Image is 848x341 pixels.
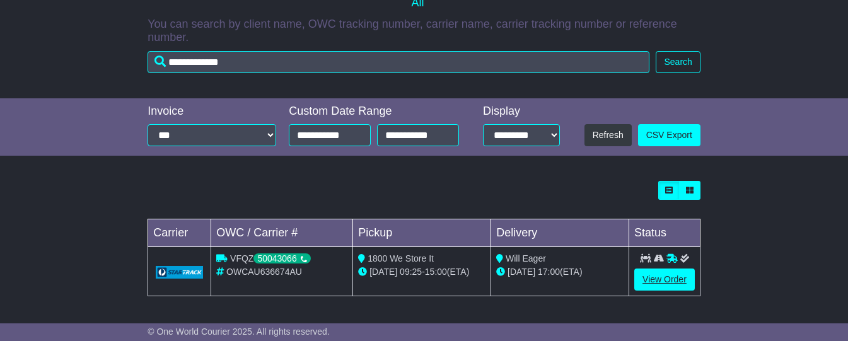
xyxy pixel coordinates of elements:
[506,253,546,263] span: Will Eager
[353,219,491,247] td: Pickup
[148,18,700,45] p: You can search by client name, OWC tracking number, carrier name, carrier tracking number or refe...
[368,253,434,263] span: 1800 We Store It
[148,219,211,247] td: Carrier
[156,266,203,279] img: GetCarrierServiceLogo
[491,219,629,247] td: Delivery
[634,269,695,291] a: View Order
[226,267,302,277] span: OWCAU636674AU
[369,267,397,277] span: [DATE]
[400,267,422,277] span: 09:25
[148,327,330,337] span: © One World Courier 2025. All rights reserved.
[629,219,700,247] td: Status
[656,51,700,73] button: Search
[584,124,632,146] button: Refresh
[483,105,560,118] div: Display
[638,124,700,146] a: CSV Export
[148,105,276,118] div: Invoice
[230,253,311,263] span: VFQZ
[425,267,447,277] span: 15:00
[496,265,624,279] div: (ETA)
[289,105,465,118] div: Custom Date Range
[253,253,310,263] div: 50043066
[508,267,535,277] span: [DATE]
[358,265,485,279] div: - (ETA)
[211,219,353,247] td: OWC / Carrier #
[538,267,560,277] span: 17:00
